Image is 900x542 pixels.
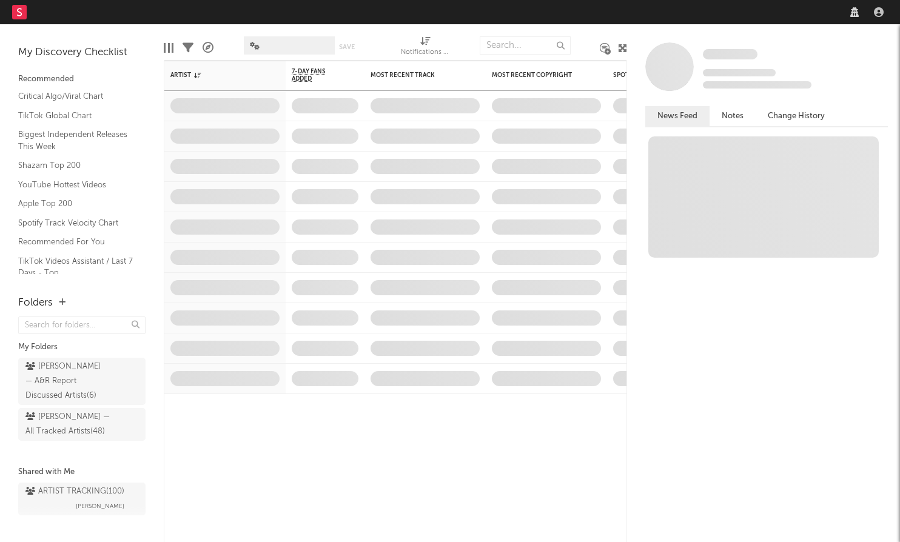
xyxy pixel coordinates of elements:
[18,197,133,210] a: Apple Top 200
[703,49,757,59] span: Some Artist
[18,235,133,249] a: Recommended For You
[339,44,355,50] button: Save
[18,128,133,153] a: Biggest Independent Releases This Week
[703,69,776,76] span: Tracking Since: [DATE]
[703,49,757,61] a: Some Artist
[25,360,111,403] div: [PERSON_NAME] — A&R Report Discussed Artists ( 6 )
[18,340,146,355] div: My Folders
[18,72,146,87] div: Recommended
[18,296,53,310] div: Folders
[25,484,124,499] div: ARTIST TRACKING ( 100 )
[18,159,133,172] a: Shazam Top 200
[18,109,133,122] a: TikTok Global Chart
[480,36,571,55] input: Search...
[18,216,133,230] a: Spotify Track Velocity Chart
[613,72,704,79] div: Spotify Monthly Listeners
[18,483,146,515] a: ARTIST TRACKING(100)[PERSON_NAME]
[18,358,146,405] a: [PERSON_NAME] — A&R Report Discussed Artists(6)
[645,106,710,126] button: News Feed
[756,106,837,126] button: Change History
[164,30,173,65] div: Edit Columns
[18,465,146,480] div: Shared with Me
[492,72,583,79] div: Most Recent Copyright
[18,316,146,334] input: Search for folders...
[18,408,146,441] a: [PERSON_NAME] — All Tracked Artists(48)
[18,255,133,279] a: TikTok Videos Assistant / Last 7 Days - Top
[170,72,261,79] div: Artist
[371,72,462,79] div: Most Recent Track
[18,90,133,103] a: Critical Algo/Viral Chart
[18,45,146,60] div: My Discovery Checklist
[710,106,756,126] button: Notes
[25,410,111,439] div: [PERSON_NAME] — All Tracked Artists ( 48 )
[203,30,213,65] div: A&R Pipeline
[401,45,449,60] div: Notifications (Artist)
[703,81,811,89] span: 0 fans last week
[18,178,133,192] a: YouTube Hottest Videos
[76,499,124,514] span: [PERSON_NAME]
[292,68,340,82] span: 7-Day Fans Added
[183,30,193,65] div: Filters
[401,30,449,65] div: Notifications (Artist)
